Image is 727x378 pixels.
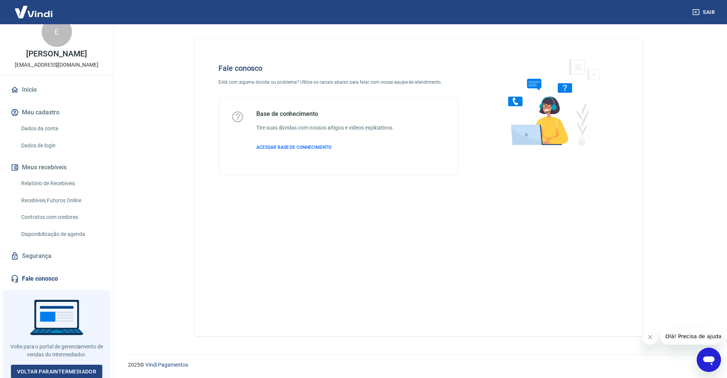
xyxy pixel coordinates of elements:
p: 2025 © [128,361,709,369]
iframe: Botão para abrir a janela de mensagens [697,348,721,372]
h6: Tire suas dúvidas com nossos artigos e vídeos explicativos. [256,124,394,132]
button: Sair [691,5,718,19]
h4: Fale conosco [218,64,459,73]
button: Meu cadastro [9,104,104,121]
a: Fale conosco [9,270,104,287]
a: Dados da conta [18,121,104,136]
a: Dados de login [18,138,104,153]
iframe: Fechar mensagem [643,330,658,345]
a: Segurança [9,248,104,264]
img: Vindi [9,0,58,23]
a: Contratos com credores [18,209,104,225]
p: Está com alguma dúvida ou problema? Utilize os canais abaixo para falar com nossa equipe de atend... [218,79,459,86]
a: Relatório de Recebíveis [18,176,104,191]
iframe: Mensagem da empresa [661,328,721,345]
a: Recebíveis Futuros Online [18,193,104,208]
div: E [42,17,72,47]
button: Meus recebíveis [9,159,104,176]
span: ACESSAR BASE DE CONHECIMENTO [256,145,331,150]
h5: Base de conhecimento [256,110,394,118]
p: [PERSON_NAME] [26,50,87,58]
img: Fale conosco [493,52,608,153]
p: [EMAIL_ADDRESS][DOMAIN_NAME] [15,61,98,69]
a: ACESSAR BASE DE CONHECIMENTO [256,144,394,151]
span: Olá! Precisa de ajuda? [5,5,64,11]
a: Início [9,81,104,98]
a: Disponibilização de agenda [18,226,104,242]
a: Vindi Pagamentos [145,362,188,368]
